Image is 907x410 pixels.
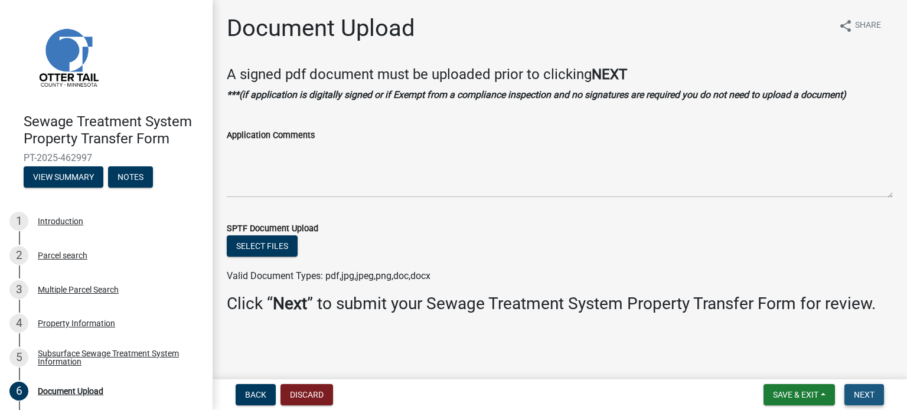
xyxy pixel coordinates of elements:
[227,270,430,281] span: Valid Document Types: pdf,jpg,jpeg,png,doc,docx
[38,286,119,294] div: Multiple Parcel Search
[9,280,28,299] div: 3
[280,384,333,405] button: Discard
[24,152,189,163] span: PT-2025-462997
[855,19,881,33] span: Share
[24,12,112,101] img: Otter Tail County, Minnesota
[9,314,28,333] div: 4
[38,251,87,260] div: Parcel search
[854,390,875,399] span: Next
[592,66,627,83] strong: NEXT
[227,66,893,83] h4: A signed pdf document must be uploaded prior to clicking
[24,113,203,147] h4: Sewage Treatment System Property Transfer Form
[773,390,818,399] span: Save & Exit
[839,19,853,33] i: share
[227,14,415,42] h1: Document Upload
[227,235,298,257] button: Select files
[9,382,28,401] div: 6
[24,173,103,182] wm-modal-confirm: Summary
[227,132,315,140] label: Application Comments
[9,348,28,367] div: 5
[108,173,153,182] wm-modal-confirm: Notes
[829,14,890,37] button: shareShare
[227,225,318,233] label: SPTF Document Upload
[38,217,83,225] div: Introduction
[273,294,307,313] strong: Next
[245,390,266,399] span: Back
[38,387,103,395] div: Document Upload
[24,166,103,188] button: View Summary
[844,384,884,405] button: Next
[236,384,276,405] button: Back
[9,212,28,231] div: 1
[38,319,115,327] div: Property Information
[9,246,28,265] div: 2
[227,294,893,314] h3: Click “ ” to submit your Sewage Treatment System Property Transfer Form for review.
[764,384,835,405] button: Save & Exit
[38,349,194,366] div: Subsurface Sewage Treatment System Information
[227,89,846,100] strong: ***(if application is digitally signed or if Exempt from a compliance inspection and no signature...
[108,166,153,188] button: Notes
